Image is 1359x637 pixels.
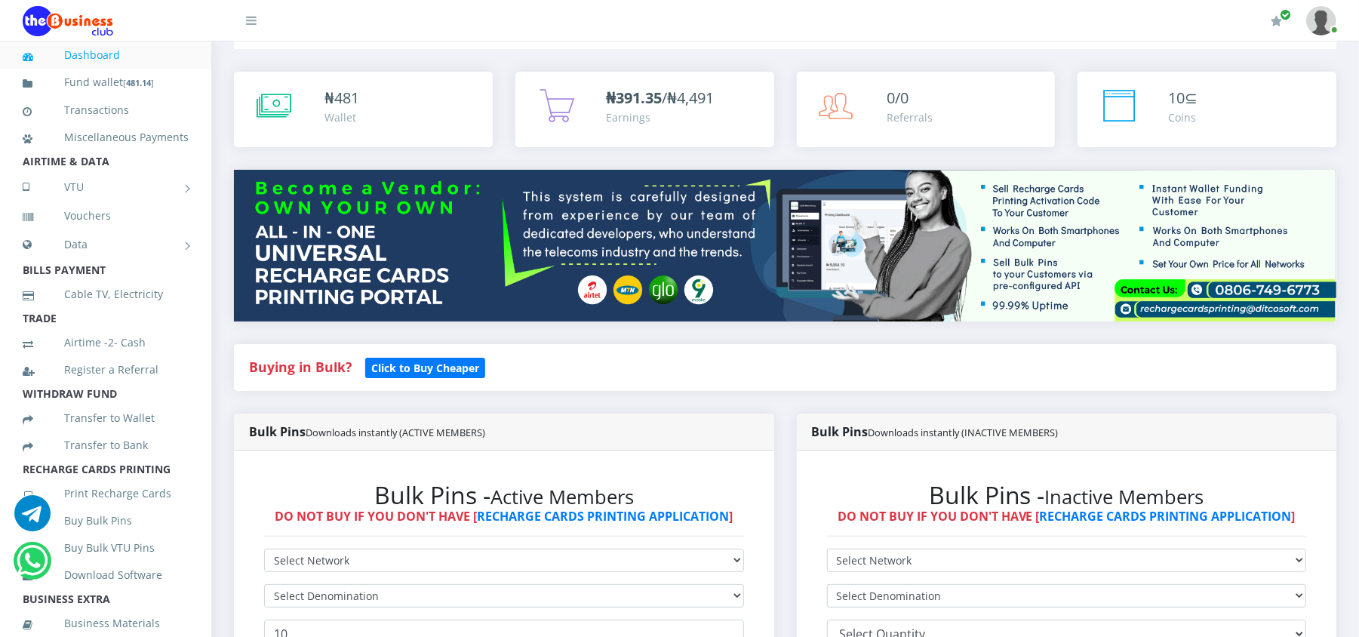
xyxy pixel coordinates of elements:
[23,93,189,128] a: Transactions
[23,38,189,72] a: Dashboard
[23,65,189,100] a: Fund wallet[481.14]
[23,325,189,360] a: Airtime -2- Cash
[1168,109,1198,125] div: Coins
[887,109,933,125] div: Referrals
[827,481,1307,509] h2: Bulk Pins -
[23,503,189,538] a: Buy Bulk Pins
[126,77,151,88] b: 481.14
[14,506,51,531] a: Chat for support
[1271,15,1282,27] i: Renew/Upgrade Subscription
[838,508,1296,525] strong: DO NOT BUY IF YOU DON'T HAVE [ ]
[365,358,485,376] a: Click to Buy Cheaper
[234,72,493,147] a: ₦481 Wallet
[23,476,189,511] a: Print Recharge Cards
[1040,508,1292,525] a: RECHARGE CARDS PRINTING APPLICATION
[234,170,1336,321] img: multitenant_rcp.png
[17,554,48,579] a: Chat for support
[1168,87,1198,109] div: ⊆
[23,558,189,592] a: Download Software
[490,484,634,510] small: Active Members
[249,423,485,440] strong: Bulk Pins
[23,168,189,206] a: VTU
[1168,88,1185,108] span: 10
[812,423,1059,440] strong: Bulk Pins
[477,508,729,525] a: RECHARGE CARDS PRINTING APPLICATION
[324,87,359,109] div: ₦
[324,109,359,125] div: Wallet
[23,401,189,435] a: Transfer to Wallet
[1045,484,1204,510] small: Inactive Members
[264,481,744,509] h2: Bulk Pins -
[334,88,359,108] span: 481
[23,226,189,263] a: Data
[23,428,189,463] a: Transfer to Bank
[23,352,189,387] a: Register a Referral
[869,426,1059,439] small: Downloads instantly (INACTIVE MEMBERS)
[23,6,113,36] img: Logo
[606,88,662,108] b: ₦391.35
[606,88,714,108] span: /₦4,491
[606,109,714,125] div: Earnings
[23,198,189,233] a: Vouchers
[371,361,479,375] b: Click to Buy Cheaper
[23,531,189,565] a: Buy Bulk VTU Pins
[515,72,774,147] a: ₦391.35/₦4,491 Earnings
[249,358,352,376] strong: Buying in Bulk?
[887,88,909,108] span: 0/0
[797,72,1056,147] a: 0/0 Referrals
[23,120,189,155] a: Miscellaneous Payments
[23,277,189,312] a: Cable TV, Electricity
[1280,9,1291,20] span: Renew/Upgrade Subscription
[1306,6,1336,35] img: User
[275,508,733,525] strong: DO NOT BUY IF YOU DON'T HAVE [ ]
[306,426,485,439] small: Downloads instantly (ACTIVE MEMBERS)
[123,77,154,88] small: [ ]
